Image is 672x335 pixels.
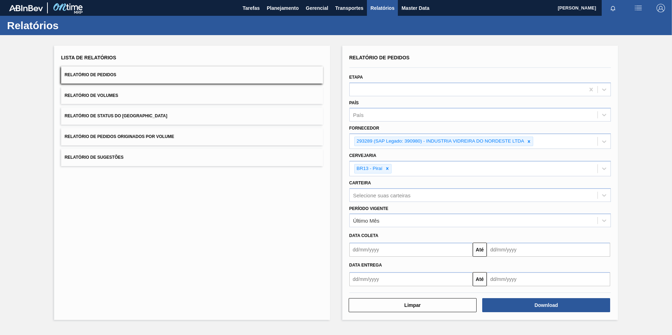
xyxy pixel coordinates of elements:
span: Gerencial [306,4,328,12]
button: Até [473,243,487,257]
input: dd/mm/yyyy [487,243,610,257]
label: Carteira [349,180,371,185]
span: Relatório de Volumes [65,93,118,98]
label: País [349,100,359,105]
h1: Relatórios [7,21,132,29]
span: Transportes [335,4,363,12]
span: Lista de Relatórios [61,55,116,60]
input: dd/mm/yyyy [349,272,473,286]
button: Relatório de Volumes [61,87,323,104]
button: Relatório de Pedidos Originados por Volume [61,128,323,145]
span: Relatório de Status do [GEOGRAPHIC_DATA] [65,113,167,118]
span: Relatório de Pedidos Originados por Volume [65,134,174,139]
div: BR13 - Piraí [355,164,384,173]
span: Planejamento [267,4,299,12]
span: Master Data [401,4,429,12]
span: Relatório de Sugestões [65,155,124,160]
span: Relatório de Pedidos [65,72,116,77]
button: Relatório de Pedidos [61,66,323,84]
div: 293289 (SAP Legado: 390980) - INDUSTRIA VIDREIRA DO NORDESTE LTDA [355,137,525,146]
input: dd/mm/yyyy [487,272,610,286]
span: Relatório de Pedidos [349,55,410,60]
img: Logout [657,4,665,12]
span: Data coleta [349,233,379,238]
button: Relatório de Sugestões [61,149,323,166]
div: País [353,112,364,118]
div: Último Mês [353,218,380,224]
div: Selecione suas carteiras [353,192,411,198]
button: Notificações [602,3,624,13]
label: Cervejaria [349,153,376,158]
label: Etapa [349,75,363,80]
label: Período Vigente [349,206,388,211]
span: Data Entrega [349,263,382,268]
button: Limpar [349,298,477,312]
button: Relatório de Status do [GEOGRAPHIC_DATA] [61,107,323,125]
input: dd/mm/yyyy [349,243,473,257]
span: Tarefas [243,4,260,12]
button: Até [473,272,487,286]
span: Relatórios [370,4,394,12]
label: Fornecedor [349,126,379,131]
img: userActions [634,4,642,12]
img: TNhmsLtSVTkK8tSr43FrP2fwEKptu5GPRR3wAAAABJRU5ErkJggg== [9,5,43,11]
button: Download [482,298,610,312]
